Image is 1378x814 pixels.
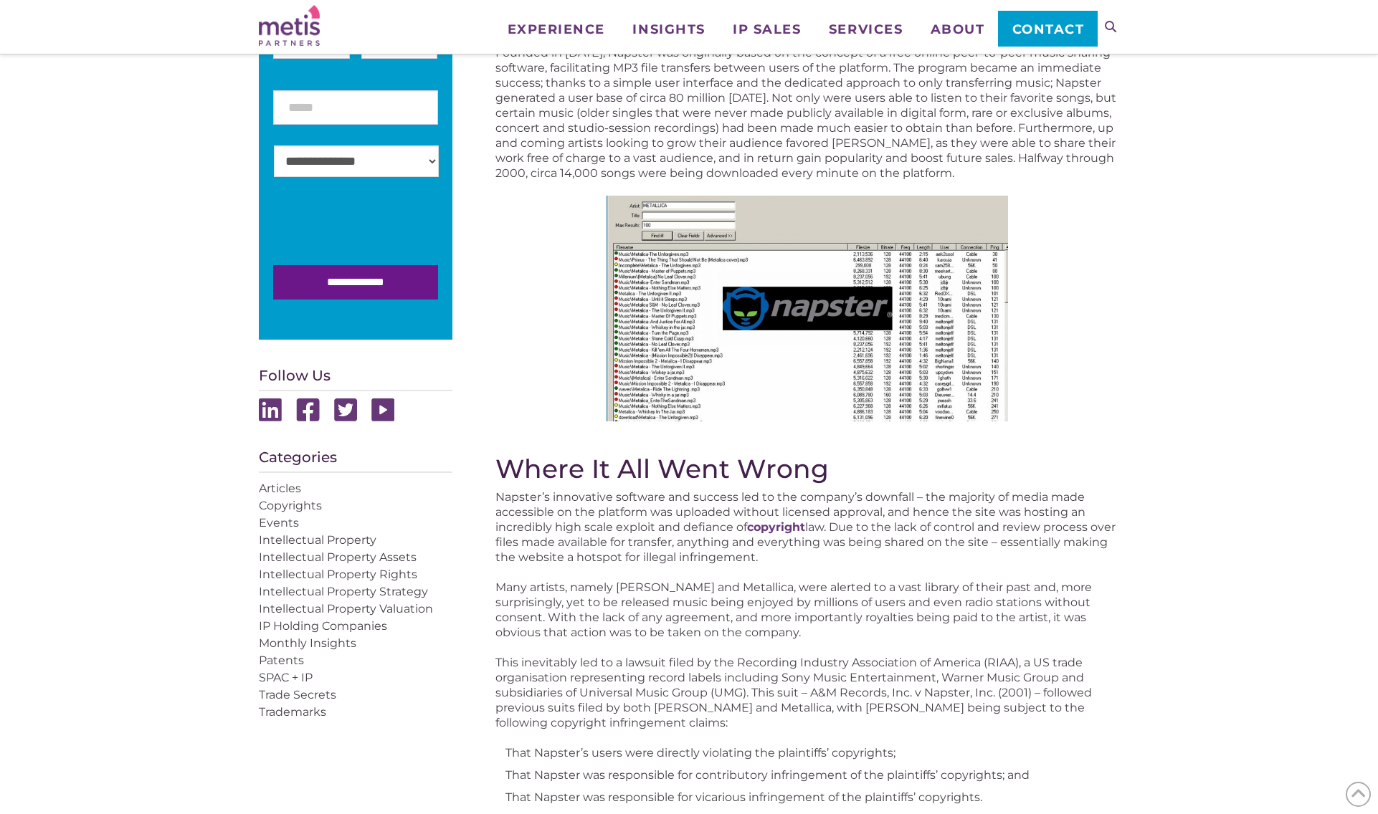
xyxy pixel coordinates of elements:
[505,790,1119,805] li: That Napster was responsible for vicarious infringement of the plaintiffs’ copyrights.
[259,533,376,547] a: Intellectual Property
[273,198,491,254] iframe: reCAPTCHA
[1346,782,1371,807] span: Back to Top
[505,745,1119,760] li: That Napster’s users were directly violating the plaintiffs’ copyrights;
[259,550,417,564] a: Intellectual Property Assets
[495,45,1119,181] p: Founded in [DATE], Napster was originally based on the concept of a free online peer-to-peer musi...
[259,671,313,684] a: SPAC + IP
[259,636,356,650] a: Monthly Insights
[259,619,387,633] a: IP Holding Companies
[998,11,1098,47] a: Contact
[505,767,1119,782] li: That Napster was responsible for contributory infringement of the plaintiffs’ copyrights; and
[259,653,304,667] a: Patents
[259,516,299,530] a: Events
[733,23,801,36] span: IP Sales
[296,398,320,421] img: Facebook
[829,23,903,36] span: Services
[632,23,705,36] span: Insights
[259,482,301,495] a: Articles
[259,568,417,581] a: Intellectual Property Rights
[259,688,336,702] a: Trade Secrets
[259,705,326,719] a: Trademarks
[495,454,1119,484] h2: Where It All Went Wrong
[495,655,1119,730] p: This inevitably led to a lawsuit filed by the Recording Industry Association of America (RIAA), a...
[259,499,322,512] a: Copyrights
[334,398,357,421] img: Twitter
[259,5,320,46] img: Metis Partners
[508,23,605,36] span: Experience
[495,580,1119,640] p: Many artists, namely [PERSON_NAME] and Metallica, were alerted to a vast library of their past an...
[495,489,1119,565] p: Napster’s innovative software and success led to the company’s downfall – the majority of media m...
[1012,23,1085,36] span: Contact
[259,398,282,421] img: Linkedin
[607,196,1008,421] img: Metis Partners - The Purchase of Napster Details
[259,585,428,598] a: Intellectual Property Strategy
[259,368,452,391] h4: Follow Us
[747,520,805,534] a: copyright
[371,398,394,421] img: Youtube
[931,23,985,36] span: About
[259,450,452,473] h4: Categories
[259,602,433,616] a: Intellectual Property Valuation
